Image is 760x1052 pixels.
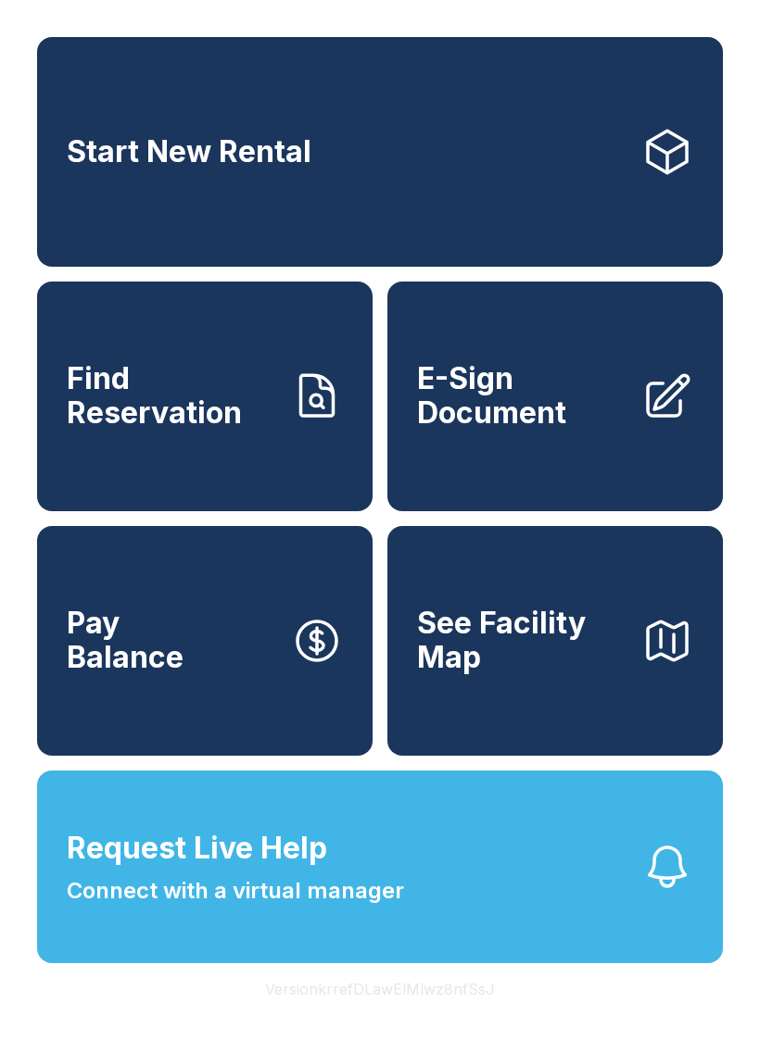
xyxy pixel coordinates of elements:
span: Request Live Help [67,826,327,870]
span: Start New Rental [67,135,311,169]
button: PayBalance [37,526,373,756]
a: Find Reservation [37,282,373,511]
span: Find Reservation [67,362,276,430]
a: E-Sign Document [387,282,723,511]
button: Request Live HelpConnect with a virtual manager [37,770,723,963]
span: See Facility Map [417,607,627,674]
button: See Facility Map [387,526,723,756]
span: E-Sign Document [417,362,627,430]
span: Pay Balance [67,607,184,674]
button: VersionkrrefDLawElMlwz8nfSsJ [250,963,510,1015]
span: Connect with a virtual manager [67,874,404,908]
a: Start New Rental [37,37,723,267]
